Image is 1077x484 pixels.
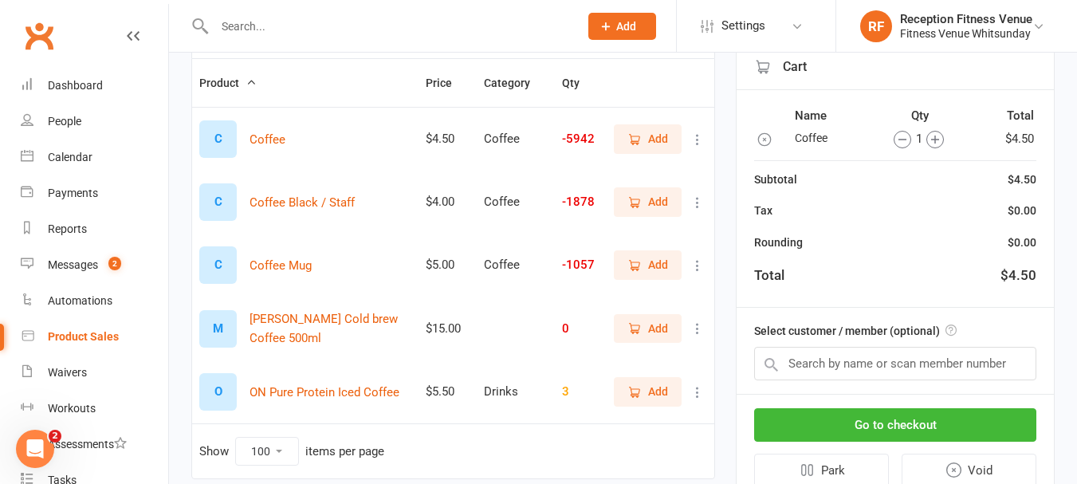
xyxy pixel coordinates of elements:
[48,438,127,451] div: Assessments
[426,385,470,399] div: $5.50
[562,195,597,209] div: -1878
[648,383,668,400] span: Add
[199,437,384,466] div: Show
[614,124,682,153] button: Add
[862,105,978,126] th: Qty
[48,294,112,307] div: Automations
[980,105,1035,126] th: Total
[21,283,168,319] a: Automations
[199,310,237,348] div: M
[426,132,470,146] div: $4.50
[21,247,168,283] a: Messages 2
[19,16,59,56] a: Clubworx
[754,323,957,340] label: Select customer / member (optional)
[250,309,411,348] button: [PERSON_NAME] Cold brew Coffee 500ml
[21,319,168,355] a: Product Sales
[21,175,168,211] a: Payments
[484,258,548,272] div: Coffee
[48,187,98,199] div: Payments
[21,140,168,175] a: Calendar
[49,430,61,443] span: 2
[210,15,568,37] input: Search...
[108,257,121,270] span: 2
[754,234,803,251] div: Rounding
[614,377,682,406] button: Add
[648,193,668,211] span: Add
[48,79,103,92] div: Dashboard
[250,130,285,149] button: Coffee
[484,132,548,146] div: Coffee
[250,383,399,402] button: ON Pure Protein Iced Coffee
[614,250,682,279] button: Add
[860,10,892,42] div: RF
[199,120,237,158] div: C
[21,211,168,247] a: Reports
[562,73,597,92] button: Qty
[1008,171,1036,188] div: $4.50
[648,320,668,337] span: Add
[616,20,636,33] span: Add
[794,128,861,149] td: Coffee
[48,258,98,271] div: Messages
[754,347,1036,380] input: Search by name or scan member number
[754,203,772,220] div: Tax
[21,104,168,140] a: People
[1000,265,1036,286] div: $4.50
[16,430,54,468] iframe: Intercom live chat
[484,73,548,92] button: Category
[484,195,548,209] div: Coffee
[900,12,1032,26] div: Reception Fitness Venue
[588,13,656,40] button: Add
[48,330,119,343] div: Product Sales
[250,256,312,275] button: Coffee Mug
[426,77,470,89] span: Price
[305,445,384,458] div: items per page
[737,45,1054,90] div: Cart
[484,385,548,399] div: Drinks
[794,105,861,126] th: Name
[48,366,87,379] div: Waivers
[199,183,237,221] div: C
[754,265,784,286] div: Total
[562,77,597,89] span: Qty
[648,130,668,148] span: Add
[21,355,168,391] a: Waivers
[426,195,470,209] div: $4.00
[426,73,470,92] button: Price
[562,322,597,336] div: 0
[250,193,355,212] button: Coffee Black / Staff
[648,256,668,273] span: Add
[21,68,168,104] a: Dashboard
[426,322,470,336] div: $15.00
[48,222,87,235] div: Reports
[426,258,470,272] div: $5.00
[21,391,168,427] a: Workouts
[199,246,237,284] div: C
[721,8,765,44] span: Settings
[199,373,237,411] div: O
[1008,203,1036,220] div: $0.00
[614,314,682,343] button: Add
[562,132,597,146] div: -5942
[48,115,81,128] div: People
[614,187,682,216] button: Add
[754,408,1036,442] button: Go to checkout
[562,385,597,399] div: 3
[48,402,96,415] div: Workouts
[863,129,975,148] div: 1
[199,77,257,89] span: Product
[900,26,1032,41] div: Fitness Venue Whitsunday
[199,73,257,92] button: Product
[48,151,92,163] div: Calendar
[754,171,797,188] div: Subtotal
[1008,234,1036,251] div: $0.00
[562,258,597,272] div: -1057
[21,427,168,462] a: Assessments
[980,128,1035,149] td: $4.50
[484,77,548,89] span: Category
